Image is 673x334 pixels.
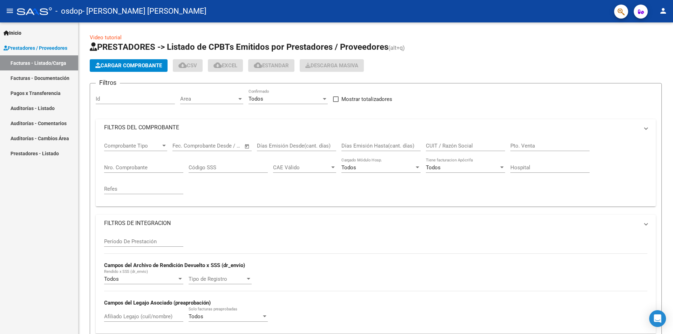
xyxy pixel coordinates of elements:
span: Todos [189,313,203,320]
mat-panel-title: FILTROS DE INTEGRACION [104,219,639,227]
button: Descarga Masiva [300,59,364,72]
span: Tipo de Registro [189,276,245,282]
mat-icon: cloud_download [178,61,187,69]
span: Prestadores / Proveedores [4,44,67,52]
mat-expansion-panel-header: FILTROS DE INTEGRACION [96,215,656,232]
button: CSV [173,59,203,72]
mat-icon: menu [6,7,14,15]
span: - [PERSON_NAME] [PERSON_NAME] [82,4,206,19]
input: Fecha fin [207,143,241,149]
span: Inicio [4,29,21,37]
span: Todos [249,96,263,102]
span: Mostrar totalizadores [341,95,392,103]
button: Cargar Comprobante [90,59,168,72]
div: FILTROS DE INTEGRACION [96,232,656,334]
input: Fecha inicio [172,143,201,149]
mat-expansion-panel-header: FILTROS DEL COMPROBANTE [96,119,656,136]
span: Todos [426,164,441,171]
strong: Campos del Legajo Asociado (preaprobación) [104,300,211,306]
div: Open Intercom Messenger [649,310,666,327]
button: Open calendar [243,142,251,150]
span: Comprobante Tipo [104,143,161,149]
span: Cargar Comprobante [95,62,162,69]
button: Estandar [248,59,294,72]
mat-icon: cloud_download [213,61,222,69]
h3: Filtros [96,78,120,88]
span: CSV [178,62,197,69]
app-download-masive: Descarga masiva de comprobantes (adjuntos) [300,59,364,72]
span: EXCEL [213,62,237,69]
span: Todos [104,276,119,282]
strong: Campos del Archivo de Rendición Devuelto x SSS (dr_envio) [104,262,245,268]
span: (alt+q) [388,45,405,51]
span: CAE Válido [273,164,330,171]
mat-panel-title: FILTROS DEL COMPROBANTE [104,124,639,131]
span: Estandar [254,62,289,69]
span: - osdop [55,4,82,19]
a: Video tutorial [90,34,122,41]
span: Area [180,96,237,102]
mat-icon: person [659,7,667,15]
span: Descarga Masiva [305,62,358,69]
mat-icon: cloud_download [254,61,262,69]
button: EXCEL [208,59,243,72]
span: Todos [341,164,356,171]
span: PRESTADORES -> Listado de CPBTs Emitidos por Prestadores / Proveedores [90,42,388,52]
div: FILTROS DEL COMPROBANTE [96,136,656,206]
